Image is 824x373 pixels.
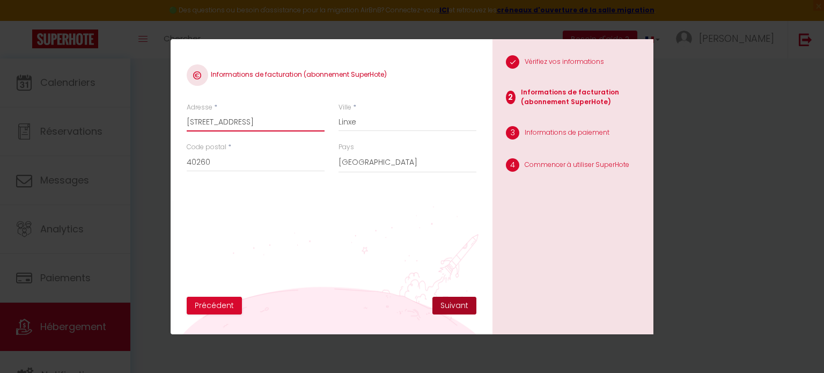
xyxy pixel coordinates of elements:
[492,121,653,148] li: Informations de paiement
[9,4,41,36] button: Ouvrir le widget de chat LiveChat
[432,297,476,315] button: Suivant
[506,126,519,140] span: 3
[187,64,476,86] h4: Informations de facturation (abonnement SuperHote)
[492,153,653,180] li: Commencer à utiliser SuperHote
[187,142,226,152] label: Code postal
[187,103,212,113] label: Adresse
[506,91,515,104] span: 2
[187,297,242,315] button: Précédent
[339,142,354,152] label: Pays
[492,50,653,77] li: Vérifiez vos informations
[492,82,653,116] li: Informations de facturation (abonnement SuperHote)
[506,158,519,172] span: 4
[339,103,351,113] label: Ville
